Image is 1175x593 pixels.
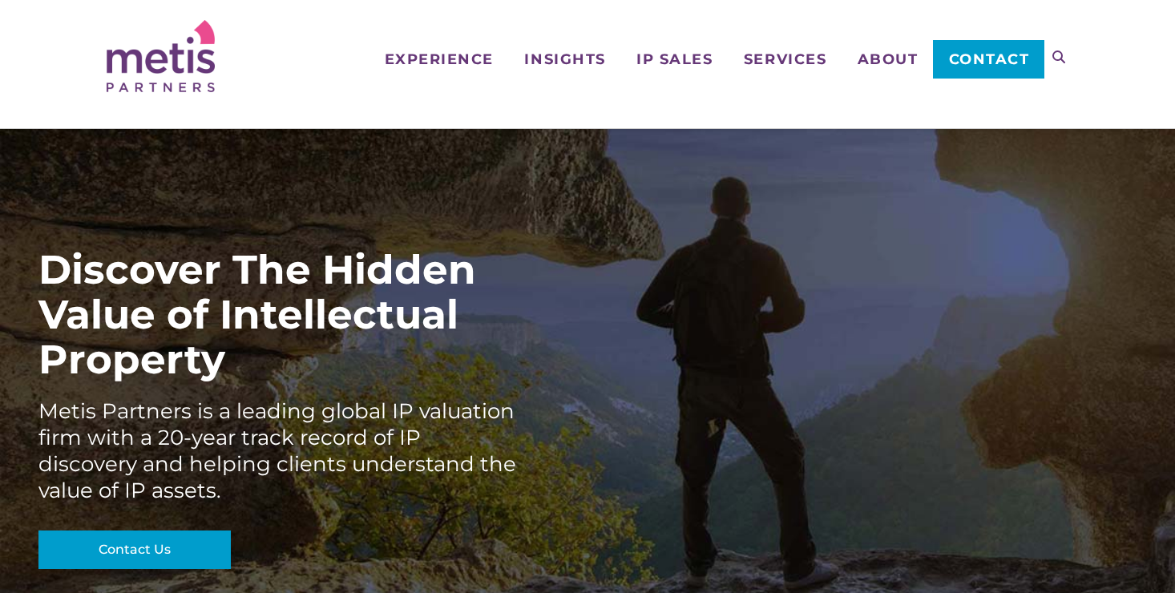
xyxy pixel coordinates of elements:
span: Experience [385,52,494,67]
div: Metis Partners is a leading global IP valuation firm with a 20-year track record of IP discovery ... [38,398,519,504]
span: Services [744,52,826,67]
span: Insights [524,52,605,67]
div: Discover The Hidden Value of Intellectual Property [38,248,519,382]
span: Contact [949,52,1030,67]
a: Contact [933,40,1044,79]
img: Metis Partners [107,20,215,92]
span: IP Sales [636,52,713,67]
span: About [858,52,919,67]
a: Contact Us [38,530,231,569]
